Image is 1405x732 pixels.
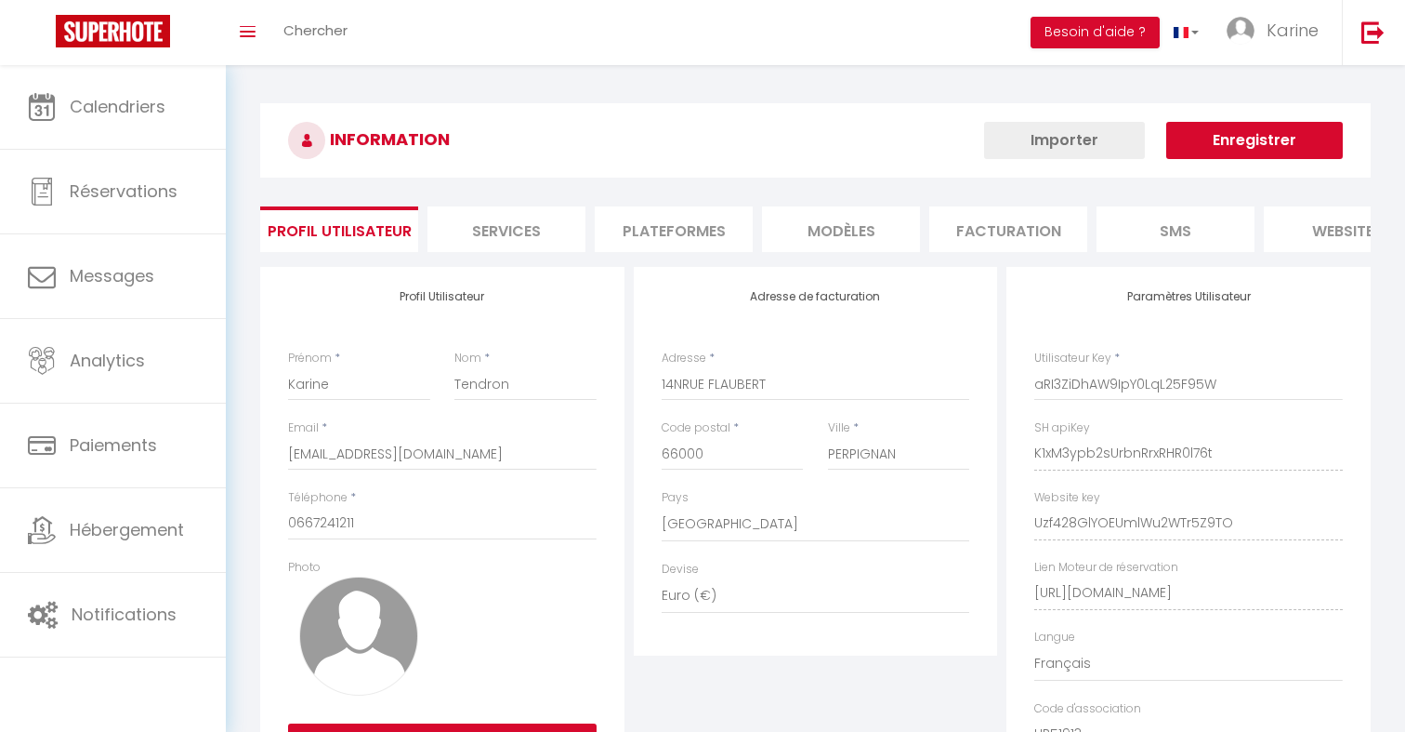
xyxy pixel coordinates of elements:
[662,419,730,437] label: Code postal
[70,518,184,541] span: Hébergement
[662,290,970,303] h4: Adresse de facturation
[70,349,145,372] span: Analytics
[1361,20,1385,44] img: logout
[1034,290,1343,303] h4: Paramètres Utilisateur
[662,561,699,579] label: Devise
[260,103,1371,178] h3: INFORMATION
[70,264,154,287] span: Messages
[828,419,850,437] label: Ville
[1034,629,1075,646] label: Langue
[288,489,348,507] label: Téléphone
[454,350,481,367] label: Nom
[70,95,165,118] span: Calendriers
[1034,419,1090,437] label: SH apiKey
[984,122,1145,159] button: Importer
[72,603,177,626] span: Notifications
[1166,122,1343,159] button: Enregistrer
[15,7,71,63] button: Ouvrir le widget de chat LiveChat
[929,206,1087,252] li: Facturation
[662,489,689,507] label: Pays
[1096,206,1254,252] li: SMS
[260,206,418,252] li: Profil Utilisateur
[1034,350,1111,367] label: Utilisateur Key
[762,206,920,252] li: MODÈLES
[299,577,418,696] img: avatar.png
[70,180,177,203] span: Réservations
[288,419,319,437] label: Email
[662,350,706,367] label: Adresse
[70,433,157,457] span: Paiements
[1227,17,1254,45] img: ...
[56,15,170,47] img: Super Booking
[288,559,321,577] label: Photo
[1034,700,1141,718] label: Code d'association
[1034,559,1178,577] label: Lien Moteur de réservation
[1034,489,1100,507] label: Website key
[1267,19,1319,42] span: Karine
[283,20,348,40] span: Chercher
[595,206,753,252] li: Plateformes
[288,290,597,303] h4: Profil Utilisateur
[427,206,585,252] li: Services
[1031,17,1160,48] button: Besoin d'aide ?
[288,350,332,367] label: Prénom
